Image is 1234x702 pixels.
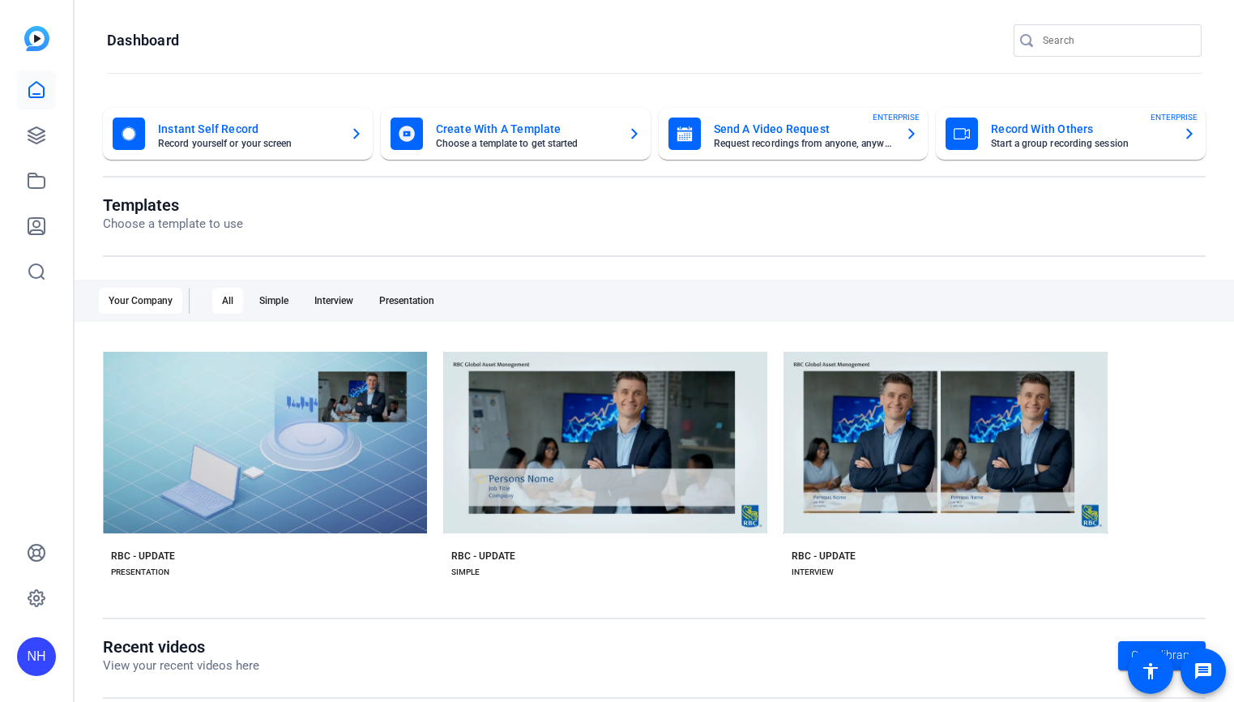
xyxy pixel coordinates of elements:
[17,637,56,676] div: NH
[451,550,515,563] div: RBC - UPDATE
[659,108,929,160] button: Send A Video RequestRequest recordings from anyone, anywhereENTERPRISE
[103,215,243,233] p: Choose a template to use
[714,139,893,148] mat-card-subtitle: Request recordings from anyone, anywhere
[991,119,1170,139] mat-card-title: Record With Others
[212,288,243,314] div: All
[1131,647,1193,664] span: Go to library
[103,657,259,675] p: View your recent videos here
[107,31,179,50] h1: Dashboard
[1118,641,1206,670] a: Go to library
[1151,111,1198,123] span: ENTERPRISE
[991,139,1170,148] mat-card-subtitle: Start a group recording session
[436,139,615,148] mat-card-subtitle: Choose a template to get started
[714,119,893,139] mat-card-title: Send A Video Request
[99,288,182,314] div: Your Company
[305,288,363,314] div: Interview
[158,119,337,139] mat-card-title: Instant Self Record
[369,288,444,314] div: Presentation
[873,111,920,123] span: ENTERPRISE
[792,566,834,579] div: INTERVIEW
[792,550,856,563] div: RBC - UPDATE
[250,288,298,314] div: Simple
[103,195,243,215] h1: Templates
[436,119,615,139] mat-card-title: Create With A Template
[24,26,49,51] img: blue-gradient.svg
[381,108,651,160] button: Create With A TemplateChoose a template to get started
[1043,31,1189,50] input: Search
[1193,661,1213,681] mat-icon: message
[158,139,337,148] mat-card-subtitle: Record yourself or your screen
[111,550,175,563] div: RBC - UPDATE
[936,108,1206,160] button: Record With OthersStart a group recording sessionENTERPRISE
[1141,661,1160,681] mat-icon: accessibility
[103,108,373,160] button: Instant Self RecordRecord yourself or your screen
[111,566,169,579] div: PRESENTATION
[451,566,480,579] div: SIMPLE
[103,637,259,657] h1: Recent videos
